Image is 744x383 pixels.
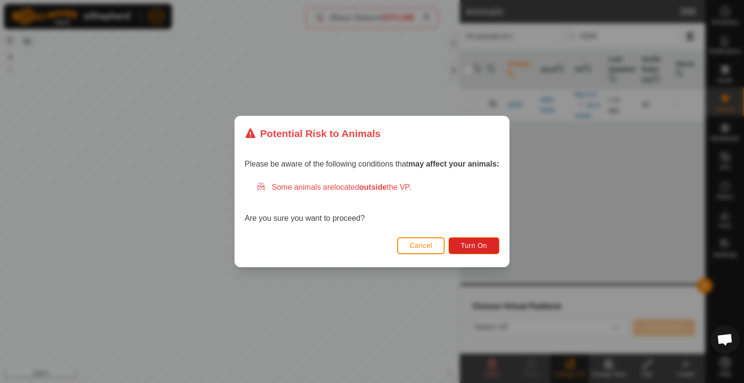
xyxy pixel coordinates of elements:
[461,242,487,249] span: Turn On
[408,160,499,168] strong: may affect your animals:
[245,160,499,168] span: Please be aware of the following conditions that
[410,242,433,249] span: Cancel
[245,182,499,224] div: Are you sure you want to proceed?
[334,183,411,191] span: located the VP.
[359,183,387,191] strong: outside
[711,325,740,354] div: Open chat
[397,237,445,254] button: Cancel
[449,237,499,254] button: Turn On
[245,126,381,141] div: Potential Risk to Animals
[256,182,499,193] div: Some animals are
